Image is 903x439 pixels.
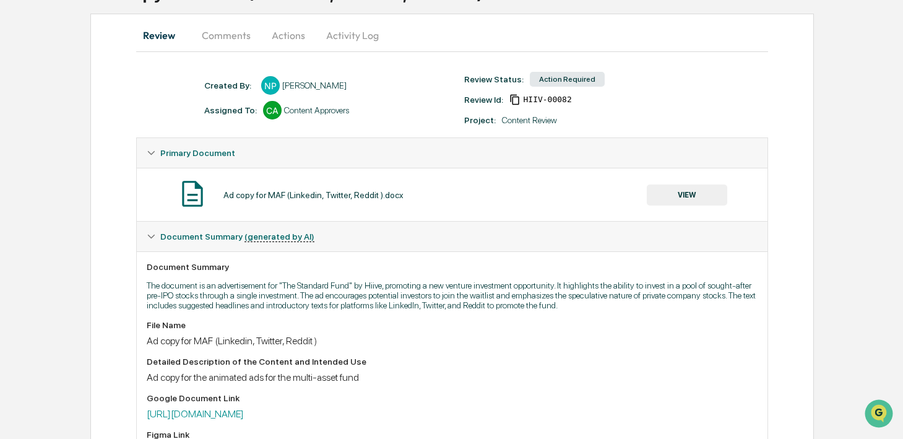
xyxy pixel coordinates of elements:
button: Comments [192,20,261,50]
button: Actions [261,20,316,50]
div: We're available if you need us! [42,107,157,117]
span: Data Lookup [25,180,78,192]
span: Preclearance [25,156,80,168]
a: Powered byPylon [87,209,150,219]
a: 🔎Data Lookup [7,175,83,197]
div: File Name [147,320,758,330]
u: (generated by AI) [244,232,314,242]
div: Action Required [530,72,605,87]
div: CA [263,101,282,120]
div: NP [261,76,280,95]
p: The document is an advertisement for "The Standard Fund" by Hiive, promoting a new venture invest... [147,280,758,310]
span: Document Summary [160,232,314,241]
iframe: Open customer support [863,398,897,432]
div: Ad copy for MAF (Linkedin, Twitter, Reddit ) [147,335,758,347]
div: Document Summary [147,262,758,272]
div: Primary Document [137,138,767,168]
button: VIEW [647,185,727,206]
div: Ad copy for MAF (Linkedin, Twitter, Reddit ).docx [223,190,404,200]
div: secondary tabs example [136,20,768,50]
div: Content Approvers [284,105,349,115]
button: Activity Log [316,20,389,50]
a: 🖐️Preclearance [7,151,85,173]
button: Start new chat [210,98,225,113]
div: Assigned To: [204,105,257,115]
span: Attestations [102,156,153,168]
div: Created By: ‎ ‎ [204,80,255,90]
span: Primary Document [160,148,235,158]
div: 🔎 [12,181,22,191]
div: Document Summary (generated by AI) [137,222,767,251]
a: [URL][DOMAIN_NAME] [147,408,244,420]
div: [PERSON_NAME] [282,80,347,90]
div: 🖐️ [12,157,22,167]
div: Google Document Link [147,393,758,403]
div: Review Id: [464,95,503,105]
div: Ad copy for the animated ads for the multi-asset fund [147,372,758,383]
div: Primary Document [137,168,767,221]
div: 🗄️ [90,157,100,167]
img: Document Icon [177,178,208,209]
img: 1746055101610-c473b297-6a78-478c-a979-82029cc54cd1 [12,95,35,117]
div: Review Status: [464,74,524,84]
a: 🗄️Attestations [85,151,158,173]
span: 2972ebc3-4325-419d-8eec-edc80d2049ca [523,95,571,105]
button: Review [136,20,192,50]
div: Project: [464,115,496,125]
p: How can we help? [12,26,225,46]
div: Content Review [502,115,557,125]
span: Pylon [123,210,150,219]
div: Start new chat [42,95,203,107]
div: Detailed Description of the Content and Intended Use [147,357,758,367]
